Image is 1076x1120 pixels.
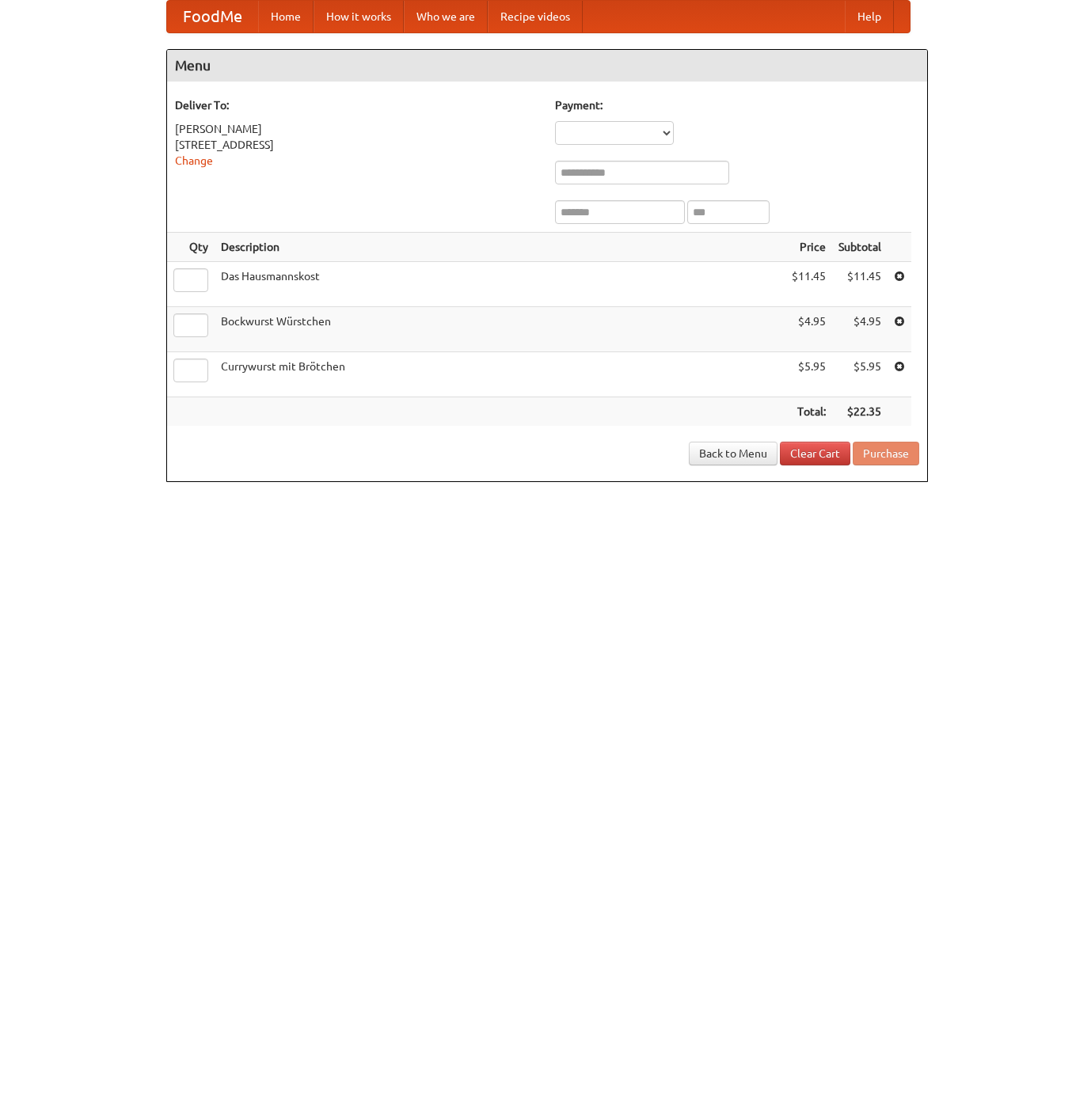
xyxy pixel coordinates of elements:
[215,262,785,307] td: Das Hausmannskost
[853,442,919,465] button: Purchase
[314,1,404,32] a: How it works
[167,50,927,82] h4: Menu
[832,233,888,262] th: Subtotal
[167,1,258,32] a: FoodMe
[167,233,215,262] th: Qty
[215,307,785,352] td: Bockwurst Würstchen
[785,352,832,397] td: $5.95
[175,137,539,153] div: [STREET_ADDRESS]
[175,121,539,137] div: [PERSON_NAME]
[832,352,888,397] td: $5.95
[785,307,832,352] td: $4.95
[488,1,583,32] a: Recipe videos
[785,262,832,307] td: $11.45
[780,442,850,465] a: Clear Cart
[555,97,919,113] h5: Payment:
[215,352,785,397] td: Currywurst mit Brötchen
[832,307,888,352] td: $4.95
[832,397,888,427] th: $22.35
[175,154,213,167] a: Change
[175,97,539,113] h5: Deliver To:
[689,442,778,465] a: Back to Menu
[215,233,785,262] th: Description
[832,262,888,307] td: $11.45
[258,1,314,32] a: Home
[785,397,832,427] th: Total:
[404,1,488,32] a: Who we are
[845,1,894,32] a: Help
[785,233,832,262] th: Price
